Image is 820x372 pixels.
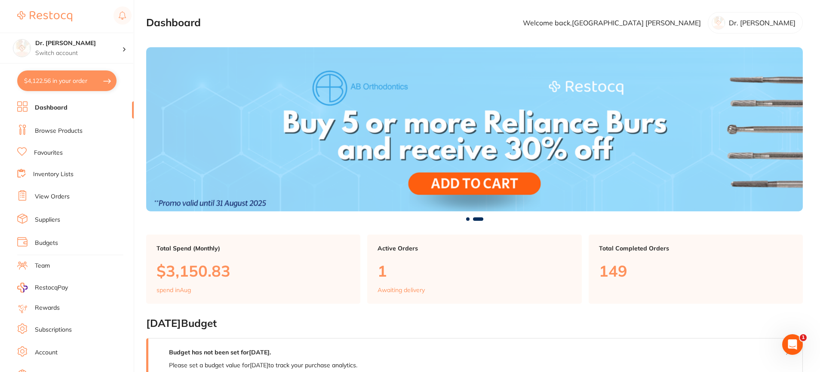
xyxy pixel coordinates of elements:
[782,334,803,355] iframe: Intercom live chat
[729,19,795,27] p: Dr. [PERSON_NAME]
[146,317,803,329] h2: [DATE] Budget
[35,239,58,247] a: Budgets
[17,283,28,293] img: RestocqPay
[33,170,74,179] a: Inventory Lists
[378,262,571,280] p: 1
[378,287,425,293] p: Awaiting delivery
[589,235,803,304] a: Total Completed Orders149
[35,216,60,224] a: Suppliers
[34,149,63,157] a: Favourites
[146,235,360,304] a: Total Spend (Monthly)$3,150.83spend inAug
[169,362,357,369] p: Please set a budget value for [DATE] to track your purchase analytics.
[17,70,117,91] button: $4,122.56 in your order
[35,304,60,312] a: Rewards
[17,6,72,26] a: Restocq Logo
[599,262,792,280] p: 149
[35,192,70,201] a: View Orders
[13,40,31,57] img: Dr. Kim Carr
[157,245,350,252] p: Total Spend (Monthly)
[599,245,792,252] p: Total Completed Orders
[800,334,807,341] span: 1
[367,235,581,304] a: Active Orders1Awaiting delivery
[35,49,122,58] p: Switch account
[35,262,50,270] a: Team
[157,287,191,293] p: spend in Aug
[35,348,58,357] a: Account
[169,348,271,356] strong: Budget has not been set for [DATE] .
[35,104,68,112] a: Dashboard
[17,11,72,21] img: Restocq Logo
[35,284,68,292] span: RestocqPay
[523,19,701,27] p: Welcome back, [GEOGRAPHIC_DATA] [PERSON_NAME]
[35,39,122,48] h4: Dr. Kim Carr
[35,326,72,334] a: Subscriptions
[17,283,68,293] a: RestocqPay
[35,127,83,135] a: Browse Products
[157,262,350,280] p: $3,150.83
[146,17,201,29] h2: Dashboard
[146,47,803,211] img: Dashboard
[378,245,571,252] p: Active Orders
